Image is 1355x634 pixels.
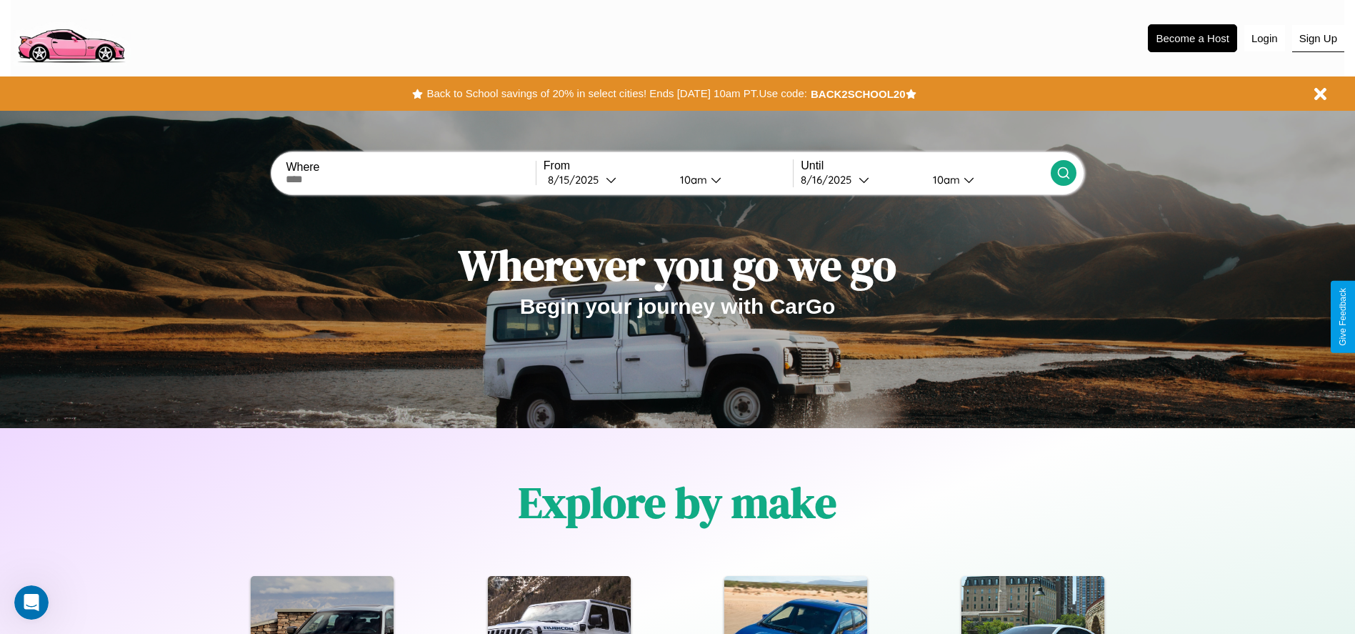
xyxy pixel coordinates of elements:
label: Until [801,159,1050,172]
div: 10am [926,173,964,187]
button: 10am [921,172,1051,187]
label: From [544,159,793,172]
button: Login [1244,25,1285,51]
div: 8 / 15 / 2025 [548,173,606,187]
div: 10am [673,173,711,187]
label: Where [286,161,535,174]
button: Sign Up [1292,25,1344,52]
div: Give Feedback [1338,288,1348,346]
button: 8/15/2025 [544,172,669,187]
iframe: Intercom live chat [14,585,49,620]
button: Become a Host [1148,24,1237,52]
h1: Explore by make [519,473,836,532]
b: BACK2SCHOOL20 [811,88,906,100]
div: 8 / 16 / 2025 [801,173,859,187]
img: logo [11,7,131,66]
button: 10am [669,172,794,187]
button: Back to School savings of 20% in select cities! Ends [DATE] 10am PT.Use code: [423,84,810,104]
